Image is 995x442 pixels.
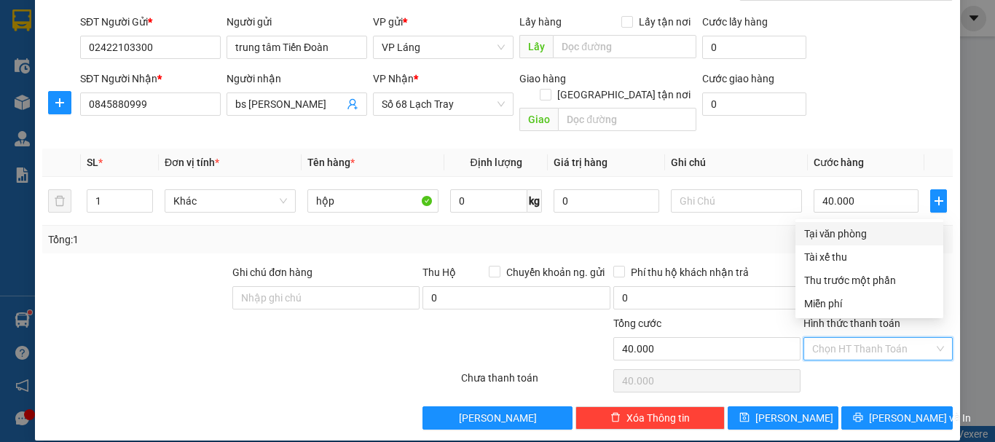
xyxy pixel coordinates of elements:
[554,157,607,168] span: Giá trị hàng
[48,232,385,248] div: Tổng: 1
[232,286,420,309] input: Ghi chú đơn hàng
[227,71,367,87] div: Người nhận
[307,157,355,168] span: Tên hàng
[804,249,935,265] div: Tài xế thu
[519,73,566,84] span: Giao hàng
[165,157,219,168] span: Đơn vị tính
[554,189,658,213] input: 0
[422,267,456,278] span: Thu Hộ
[626,410,690,426] span: Xóa Thông tin
[470,157,522,168] span: Định lượng
[931,195,946,207] span: plus
[519,16,562,28] span: Lấy hàng
[347,98,358,110] span: user-add
[373,14,514,30] div: VP gửi
[702,36,806,59] input: Cước lấy hàng
[459,410,537,426] span: [PERSON_NAME]
[519,108,558,131] span: Giao
[307,189,438,213] input: VD: Bàn, Ghế
[232,267,312,278] label: Ghi chú đơn hàng
[527,189,542,213] span: kg
[841,406,953,430] button: printer[PERSON_NAME] và In
[702,92,806,116] input: Cước giao hàng
[227,14,367,30] div: Người gửi
[48,91,71,114] button: plus
[80,71,221,87] div: SĐT Người Nhận
[804,272,935,288] div: Thu trước một phần
[460,370,612,395] div: Chưa thanh toán
[853,412,863,424] span: printer
[7,58,81,132] img: logo
[702,16,768,28] label: Cước lấy hàng
[80,14,221,30] div: SĐT Người Gửi
[610,412,621,424] span: delete
[804,226,935,242] div: Tại văn phòng
[803,317,900,329] label: Hình thức thanh toán
[382,36,505,58] span: VP Láng
[422,406,572,430] button: [PERSON_NAME]
[49,97,71,108] span: plus
[558,108,696,131] input: Dọc đường
[500,264,610,280] span: Chuyển khoản ng. gửi
[665,149,808,177] th: Ghi chú
[553,35,696,58] input: Dọc đường
[87,157,98,168] span: SL
[613,317,661,329] span: Tổng cước
[625,264,755,280] span: Phí thu hộ khách nhận trả
[382,93,505,115] span: Số 68 Lạch Tray
[814,157,864,168] span: Cước hàng
[755,410,833,426] span: [PERSON_NAME]
[702,73,774,84] label: Cước giao hàng
[728,406,839,430] button: save[PERSON_NAME]
[633,14,696,30] span: Lấy tận nơi
[869,410,971,426] span: [PERSON_NAME] và In
[173,190,287,212] span: Khác
[739,412,750,424] span: save
[930,189,947,213] button: plus
[519,35,553,58] span: Lấy
[551,87,696,103] span: [GEOGRAPHIC_DATA] tận nơi
[48,189,71,213] button: delete
[804,296,935,312] div: Miễn phí
[82,63,208,114] span: Chuyển phát nhanh: [GEOGRAPHIC_DATA] - [GEOGRAPHIC_DATA]
[373,73,414,84] span: VP Nhận
[90,12,200,59] strong: CHUYỂN PHÁT NHANH VIP ANH HUY
[575,406,725,430] button: deleteXóa Thông tin
[671,189,802,213] input: Ghi Chú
